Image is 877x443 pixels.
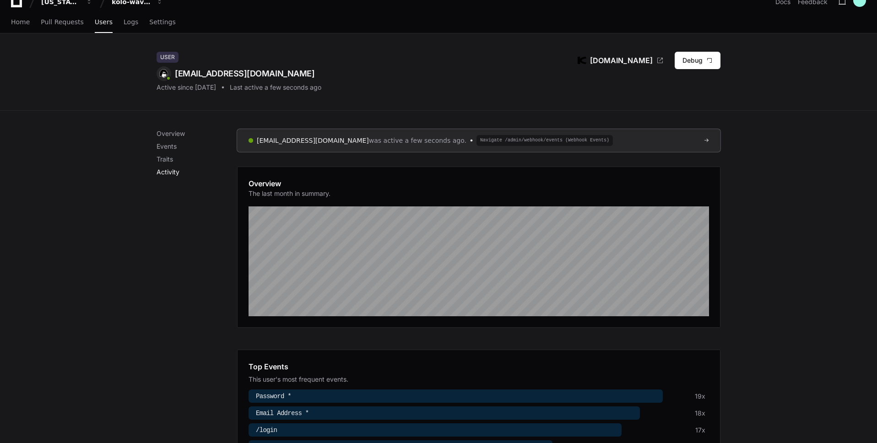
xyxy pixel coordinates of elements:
[249,178,709,204] app-pz-page-link-header: Overview
[695,392,705,401] div: 19x
[369,136,466,145] span: was active a few seconds ago.
[11,12,30,33] a: Home
[577,56,586,65] img: kolo.com
[230,83,321,92] div: Last active a few seconds ago
[157,129,237,138] p: Overview
[476,135,613,146] span: Navigate /admin/webhook/events (Webhook Events)
[249,178,330,189] h1: Overview
[590,55,664,66] a: [DOMAIN_NAME]
[157,142,237,151] p: Events
[590,55,653,66] span: [DOMAIN_NAME]
[124,19,138,25] span: Logs
[41,19,83,25] span: Pull Requests
[95,19,113,25] span: Users
[249,375,709,384] div: This user's most frequent events.
[149,19,175,25] span: Settings
[256,393,291,400] span: Password *
[249,189,330,198] p: The last month in summary.
[158,68,170,80] img: 15.svg
[256,410,309,417] span: Email Address *
[149,12,175,33] a: Settings
[157,167,237,177] p: Activity
[157,52,179,63] div: User
[124,12,138,33] a: Logs
[257,137,369,144] a: [EMAIL_ADDRESS][DOMAIN_NAME]
[95,12,113,33] a: Users
[237,129,720,152] a: [EMAIL_ADDRESS][DOMAIN_NAME]was active a few seconds ago.Navigate /admin/webhook/events (Webhook ...
[695,409,705,418] div: 18x
[157,66,321,81] div: [EMAIL_ADDRESS][DOMAIN_NAME]
[675,52,720,69] button: Debug
[11,19,30,25] span: Home
[157,83,216,92] div: Active since [DATE]
[695,426,705,435] div: 17x
[249,361,288,372] h1: Top Events
[41,12,83,33] a: Pull Requests
[157,155,237,164] p: Traits
[256,427,277,434] span: /login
